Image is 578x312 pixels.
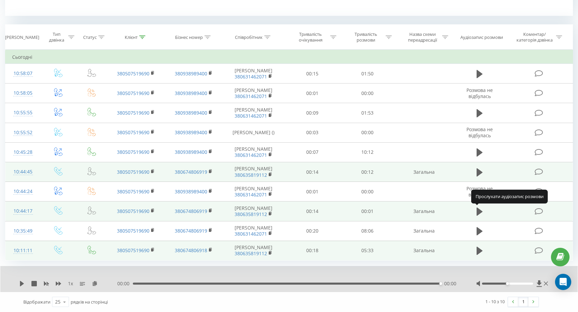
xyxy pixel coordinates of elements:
div: Коментар/категорія дзвінка [515,31,554,43]
div: 1 - 10 з 10 [485,298,505,305]
div: Назва схеми переадресації [404,31,440,43]
td: 10:12 [340,142,395,162]
div: Accessibility label [439,282,442,285]
div: [PERSON_NAME] [5,34,39,40]
td: [PERSON_NAME] [222,142,285,162]
span: 00:00 [117,280,133,287]
td: 00:01 [285,182,340,201]
a: 380938989400 [175,90,207,96]
div: Тривалість розмови [348,31,384,43]
a: 380631462071 [235,191,267,198]
div: 25 [55,298,61,305]
div: Тривалість очікування [292,31,329,43]
div: Клієнт [125,34,138,40]
a: 380938989400 [175,188,207,195]
td: [PERSON_NAME] () [222,123,285,142]
div: Прослухати аудіозапис розмови [471,190,548,203]
span: Розмова не відбулась [466,87,493,99]
div: 10:44:24 [12,185,34,198]
div: 10:45:28 [12,146,34,159]
td: 00:01 [340,201,395,221]
td: [PERSON_NAME] [222,83,285,103]
div: Співробітник [235,34,263,40]
td: 00:18 [285,241,340,260]
td: 00:00 [340,123,395,142]
td: [PERSON_NAME] [222,241,285,260]
td: [PERSON_NAME] [222,103,285,123]
td: 00:09 [285,103,340,123]
a: 380631462071 [235,113,267,119]
div: 10:44:17 [12,205,34,218]
a: 380635819112 [235,250,267,257]
td: 00:01 [285,83,340,103]
a: 380938989400 [175,110,207,116]
td: 01:50 [340,64,395,83]
td: Загальна [395,162,453,182]
td: 08:06 [340,221,395,241]
a: 380631462071 [235,152,267,158]
td: [PERSON_NAME] [222,201,285,221]
span: Розмова не відбулась [466,126,493,139]
div: 10:58:05 [12,87,34,100]
td: 01:53 [340,103,395,123]
a: 380674806919 [175,227,207,234]
td: [PERSON_NAME] [222,64,285,83]
a: 380507519690 [117,188,149,195]
a: 380507519690 [117,169,149,175]
div: 10:55:52 [12,126,34,139]
td: Загальна [395,201,453,221]
td: [PERSON_NAME] [222,182,285,201]
div: 10:55:55 [12,106,34,119]
a: 380938989400 [175,70,207,77]
a: 380507519690 [117,149,149,155]
a: 380507519690 [117,227,149,234]
td: 00:14 [285,162,340,182]
td: 00:15 [285,64,340,83]
div: Open Intercom Messenger [555,274,571,290]
a: 380674806918 [175,247,207,254]
a: 1 [518,297,528,307]
a: 380938989400 [175,129,207,136]
div: Тип дзвінка [47,31,67,43]
td: Сьогодні [5,50,573,64]
span: Відображати [23,299,50,305]
td: 00:07 [285,142,340,162]
td: Загальна [395,221,453,241]
a: 380674806919 [175,169,207,175]
div: 10:35:49 [12,224,34,238]
div: Аудіозапис розмови [460,34,503,40]
div: Статус [83,34,97,40]
a: 380507519690 [117,208,149,214]
td: [PERSON_NAME] [222,221,285,241]
a: 380631462071 [235,73,267,80]
a: 380507519690 [117,129,149,136]
span: рядків на сторінці [71,299,108,305]
a: 380938989400 [175,149,207,155]
span: Розмова не відбулась [466,185,493,198]
div: Бізнес номер [175,34,203,40]
td: 00:14 [285,201,340,221]
td: 00:03 [285,123,340,142]
td: Загальна [395,241,453,260]
a: 380635819112 [235,211,267,217]
a: 380507519690 [117,247,149,254]
a: 380631462071 [235,231,267,237]
div: 10:58:07 [12,67,34,80]
a: 380631462071 [235,93,267,99]
a: 380507519690 [117,110,149,116]
td: 00:00 [340,83,395,103]
td: [PERSON_NAME] [222,162,285,182]
td: 00:00 [340,182,395,201]
div: 10:44:45 [12,165,34,178]
span: 1 x [68,280,73,287]
td: 00:12 [340,162,395,182]
a: 380635819112 [235,172,267,178]
a: 380507519690 [117,90,149,96]
td: 05:33 [340,241,395,260]
a: 380507519690 [117,70,149,77]
div: 10:11:11 [12,244,34,257]
a: 380674806919 [175,208,207,214]
div: Accessibility label [506,282,509,285]
span: 00:00 [444,280,456,287]
td: 00:20 [285,221,340,241]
